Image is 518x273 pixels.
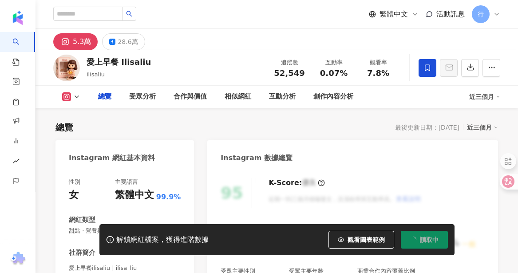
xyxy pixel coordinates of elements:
[87,71,105,78] span: ilisaliu
[69,264,181,272] span: 愛上早餐ilisaliu | ilisa_liu
[53,55,80,81] img: KOL Avatar
[9,252,27,266] img: chrome extension
[53,33,98,50] button: 5.3萬
[129,91,156,102] div: 受眾分析
[317,58,351,67] div: 互動率
[478,9,484,19] span: 行
[367,69,389,78] span: 7.8%
[115,178,138,186] div: 主要語言
[115,188,154,202] div: 繁體中文
[274,68,304,78] span: 52,549
[11,11,25,25] img: logo icon
[380,9,408,19] span: 繁體中文
[118,36,138,48] div: 28.6萬
[273,58,306,67] div: 追蹤數
[469,90,500,104] div: 近三個月
[12,32,30,67] a: search
[55,121,73,134] div: 總覽
[348,236,385,243] span: 觀看圖表範例
[221,153,293,163] div: Instagram 數據總覽
[98,91,111,102] div: 總覽
[328,231,394,249] button: 觀看圖表範例
[69,178,80,186] div: 性別
[436,10,465,18] span: 活動訊息
[87,56,151,67] div: 愛上早餐 Ilisaliu
[73,36,91,48] div: 5.3萬
[102,33,145,50] button: 28.6萬
[395,124,459,131] div: 最後更新日期：[DATE]
[401,231,448,249] button: 讀取中
[174,91,207,102] div: 合作與價值
[126,11,132,17] span: search
[420,236,439,243] span: 讀取中
[69,215,95,225] div: 網紅類型
[361,58,395,67] div: 觀看率
[69,153,155,163] div: Instagram 網紅基本資料
[12,152,20,172] span: rise
[69,188,79,202] div: 女
[269,178,325,188] div: K-Score :
[313,91,353,102] div: 創作內容分析
[467,122,498,133] div: 近三個月
[156,192,181,202] span: 99.9%
[320,69,348,78] span: 0.07%
[225,91,251,102] div: 相似網紅
[269,91,296,102] div: 互動分析
[116,235,209,245] div: 解鎖網紅檔案，獲得進階數據
[410,237,416,243] span: loading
